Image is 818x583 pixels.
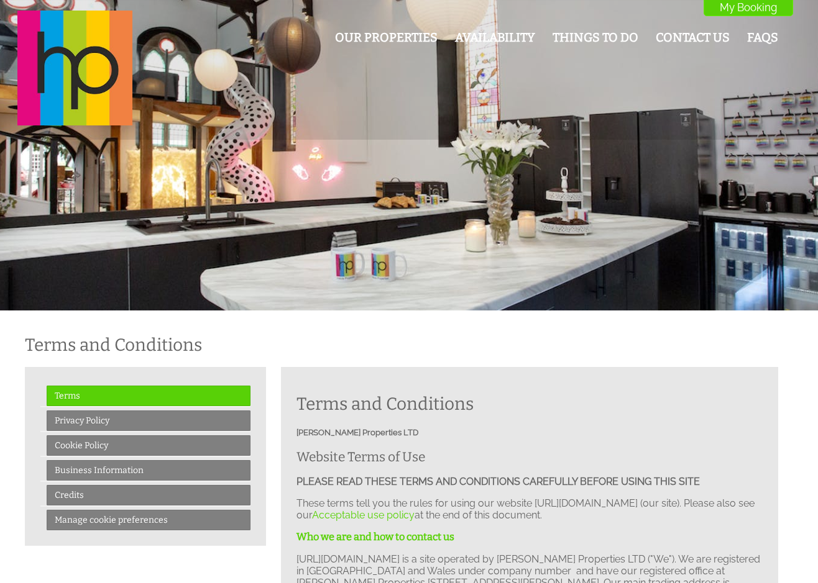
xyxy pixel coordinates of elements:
h1: Terms and Conditions [25,335,778,355]
a: Business Information [47,460,250,481]
a: Credits [47,485,250,505]
strong: Who we are and how to contact us [296,531,454,543]
a: Terms [47,386,250,406]
h1: Terms and Conditions [296,394,763,414]
a: Things To Do [553,30,638,45]
p: These terms tell you the rules for using our website [URL][DOMAIN_NAME] (our site). Please also s... [296,497,763,521]
a: FAQs [747,30,778,45]
img: Halula Properties [17,11,132,125]
a: Acceptable use policy [312,509,415,521]
strong: PLEASE READ THESE TERMS AND CONDITIONS CAREFULLY BEFORE USING THIS SITE [296,476,700,487]
h2: Website Terms of Use [296,449,763,465]
a: Manage cookie preferences [47,510,250,530]
a: Our Properties [335,30,438,45]
a: Contact Us [656,30,730,45]
strong: [PERSON_NAME] Properties LTD [296,428,418,437]
a: Availability [455,30,535,45]
a: Cookie Policy [47,435,250,456]
a: Privacy Policy [47,410,250,431]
